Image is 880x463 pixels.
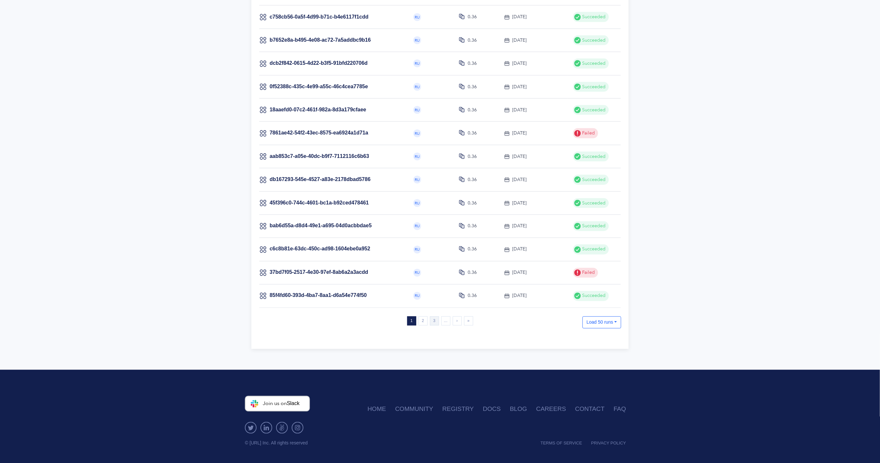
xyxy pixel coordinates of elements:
[270,153,369,159] a: aab853c7-a05e-40dc-b9f7-7112116c6b63
[468,269,477,276] div: 0.36
[415,38,420,42] span: RU
[591,438,635,449] a: Privacy Policy
[270,246,370,252] a: c6c8b81e-63dc-450c-ad98-1604ebe0a952
[415,15,420,19] span: RU
[581,37,606,44] span: Succeeded
[581,106,606,114] span: Succeeded
[581,13,606,21] span: Succeeded
[581,60,606,67] span: Succeeded
[415,201,420,205] span: RU
[581,130,595,137] span: Failed
[270,270,368,275] a: 37bd7f05-2517-4e30-97ef-8ab6a2a3acdd
[536,402,575,417] a: Careers
[419,316,428,326] a: 2
[415,85,420,89] span: RU
[468,106,477,114] div: 0.36
[512,106,527,114] div: [DATE]
[581,269,595,276] span: Failed
[287,401,300,406] span: Slack
[468,292,477,300] div: 0.36
[512,153,527,160] div: [DATE]
[415,224,420,228] span: RU
[468,200,477,207] div: 0.36
[415,178,420,182] span: RU
[415,248,420,252] span: RU
[512,223,527,230] div: [DATE]
[540,438,591,449] a: Terms of Service
[457,318,458,324] span: ›
[415,132,420,135] span: RU
[575,402,614,417] a: Contact
[245,440,440,447] div: © [URL] Inc. All rights reserved
[415,271,420,275] span: RU
[395,402,442,417] a: Community
[270,200,369,205] a: 45f396c0-744c-4601-bc1a-b92ced478461
[442,402,483,417] a: Registry
[367,402,395,417] a: Home
[407,316,416,326] span: 1
[512,60,527,67] div: [DATE]
[270,223,372,229] a: bab6d55a-d8d4-49e1-a695-04d0acbbdae5
[270,37,371,43] a: b7652e8a-b495-4e08-ac72-7a5addbc9b16
[270,60,367,66] a: dcb2f842-0615-4d22-b3f5-91bfd220706d
[581,200,606,207] span: Succeeded
[512,130,527,137] div: [DATE]
[468,153,477,160] div: 0.36
[512,176,527,183] div: [DATE]
[468,223,477,230] div: 0.36
[581,83,606,91] span: Succeeded
[512,83,527,91] div: [DATE]
[245,396,310,412] a: Join us onSlack
[468,246,477,253] div: 0.36
[415,294,420,298] span: RU
[581,292,606,300] span: Succeeded
[468,176,477,183] div: 0.36
[415,62,420,65] span: RU
[512,200,527,207] div: [DATE]
[468,37,477,44] div: 0.36
[270,130,368,135] a: 7861ae42-54f2-43ec-8575-ea6924a1d71a
[581,176,606,183] span: Succeeded
[614,402,635,417] a: FAQ
[468,83,477,91] div: 0.36
[512,37,527,44] div: [DATE]
[510,402,536,417] a: Blog
[270,293,367,298] a: 85f4fd60-393d-4ba7-8aa1-d6a54e774f50
[512,292,527,300] div: [DATE]
[270,107,366,112] a: 18aaefd0-07c2-461f-982a-8d3a179cfaee
[270,84,368,89] a: 0f52388c-435c-4e99-a55c-46c4cea7785e
[270,176,370,182] a: db167293-545e-4527-a83e-2178dbad5786
[415,108,420,112] span: RU
[512,269,527,276] div: [DATE]
[430,316,439,326] a: 3
[581,246,606,253] span: Succeeded
[468,130,477,137] div: 0.36
[483,402,510,417] a: Docs
[468,13,477,21] div: 0.36
[415,155,420,159] span: RU
[270,14,368,20] a: c758cb56-0a5f-4d99-b71c-b4e6117f1cdd
[512,246,527,253] div: [DATE]
[512,13,527,21] div: [DATE]
[468,60,477,67] div: 0.36
[467,318,470,324] span: »
[582,316,621,329] button: Load 50 runs
[581,223,606,230] span: Succeeded
[581,153,606,160] span: Succeeded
